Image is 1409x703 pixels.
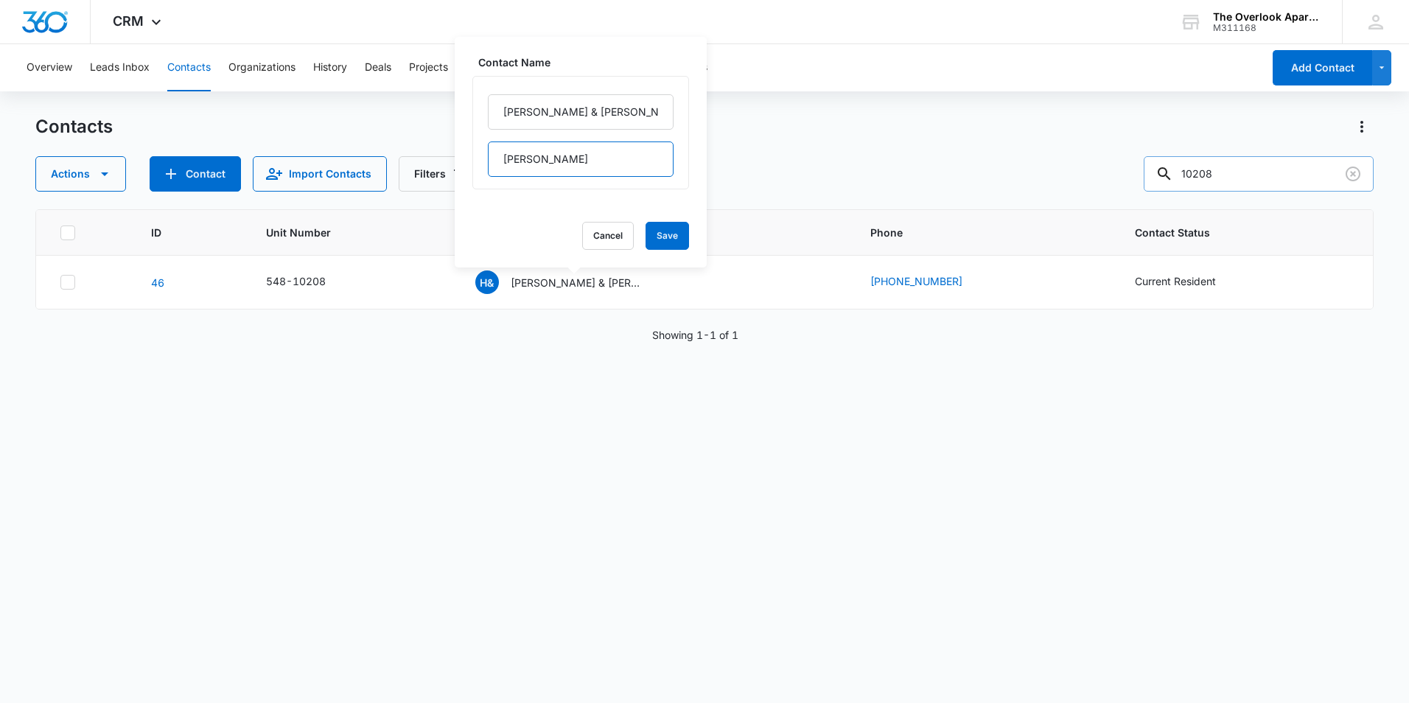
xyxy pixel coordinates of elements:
[1273,50,1372,85] button: Add Contact
[150,156,241,192] button: Add Contact
[90,44,150,91] button: Leads Inbox
[253,156,387,192] button: Import Contacts
[582,222,634,250] button: Cancel
[1213,11,1321,23] div: account name
[511,275,643,290] p: [PERSON_NAME] & [PERSON_NAME]
[1213,23,1321,33] div: account id
[478,55,695,70] label: Contact Name
[313,44,347,91] button: History
[27,44,72,91] button: Overview
[1135,273,1242,291] div: Contact Status - Current Resident - Select to Edit Field
[113,13,144,29] span: CRM
[652,327,738,343] p: Showing 1-1 of 1
[399,156,482,192] button: Filters
[1144,156,1374,192] input: Search Contacts
[365,44,391,91] button: Deals
[646,222,689,250] button: Save
[266,273,326,289] div: 548-10208
[151,225,209,240] span: ID
[228,44,296,91] button: Organizations
[1341,162,1365,186] button: Clear
[35,116,113,138] h1: Contacts
[870,273,989,291] div: Phone - 4178477571 - Select to Edit Field
[409,44,448,91] button: Projects
[870,273,962,289] a: [PHONE_NUMBER]
[266,273,352,291] div: Unit Number - 548-10208 - Select to Edit Field
[167,44,211,91] button: Contacts
[35,156,126,192] button: Actions
[1135,273,1216,289] div: Current Resident
[151,276,164,289] a: Navigate to contact details page for Hannah & Jonathan Mogle
[475,270,499,294] span: H&
[488,141,674,177] input: Last Name
[266,225,439,240] span: Unit Number
[488,94,674,130] input: First Name
[475,270,670,294] div: Contact Name - Hannah & Jonathan Mogle - Select to Edit Field
[1135,225,1328,240] span: Contact Status
[870,225,1078,240] span: Phone
[1350,115,1374,139] button: Actions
